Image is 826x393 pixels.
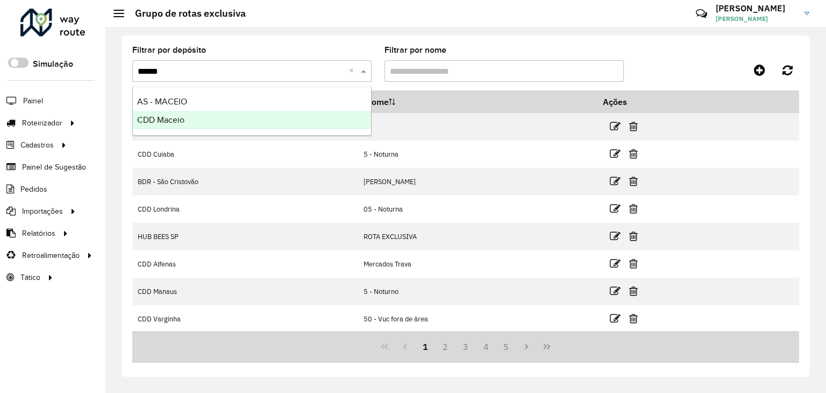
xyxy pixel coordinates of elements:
a: Excluir [629,174,638,188]
h3: [PERSON_NAME] [716,3,796,13]
span: Painel [23,95,43,107]
span: Retroalimentação [22,250,80,261]
td: [PERSON_NAME] [358,168,596,195]
span: AS - MACEIO [137,97,187,106]
td: 05 - Noturna [358,195,596,223]
a: Editar [610,284,621,298]
a: Excluir [629,256,638,271]
td: BDR - São Cristovão [132,168,358,195]
td: 50 - Vuc fora de área [358,305,596,333]
span: Pedidos [20,184,47,195]
a: Excluir [629,201,638,216]
button: 1 [415,336,436,357]
td: AS [358,113,596,141]
td: 5 - Noturno [358,278,596,305]
span: Clear all [349,65,358,78]
a: Editar [610,311,621,326]
span: [PERSON_NAME] [716,14,796,24]
button: 2 [435,336,455,357]
th: Nome [358,90,596,113]
span: Tático [20,272,40,283]
span: Painel de Sugestão [22,162,86,173]
td: CDD Cuiaba [132,141,358,168]
span: Importações [22,206,63,217]
a: Editar [610,146,621,161]
span: Relatórios [22,228,55,239]
td: Mercados Trava [358,250,596,278]
td: HUB BEES SP [132,223,358,250]
button: 5 [496,336,517,357]
span: Roteirizador [22,117,62,129]
a: Contato Rápido [690,2,713,25]
a: Excluir [629,311,638,326]
td: CDD Alfenas [132,250,358,278]
td: 5 - Noturna [358,141,596,168]
th: Ações [596,90,660,113]
button: 3 [455,336,476,357]
button: Next Page [516,336,537,357]
td: ROTA EXCLUSIVA [358,223,596,250]
a: Excluir [629,284,638,298]
a: Editar [610,119,621,134]
label: Filtrar por nome [384,44,446,57]
label: Filtrar por depósito [132,44,206,57]
a: Excluir [629,119,638,134]
button: 4 [476,336,496,357]
td: CDD Londrina [132,195,358,223]
a: Editar [610,201,621,216]
a: Excluir [629,229,638,243]
span: Cadastros [20,139,54,151]
h2: Grupo de rotas exclusiva [124,8,246,19]
button: Last Page [537,336,557,357]
a: Editar [610,229,621,243]
a: Editar [610,256,621,271]
label: Simulação [33,58,73,71]
td: CDD Varginha [132,305,358,333]
span: CDD Maceio [137,115,184,124]
a: Editar [610,174,621,188]
a: Excluir [629,146,638,161]
ng-dropdown-panel: Options list [132,87,372,136]
td: CDD Manaus [132,278,358,305]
